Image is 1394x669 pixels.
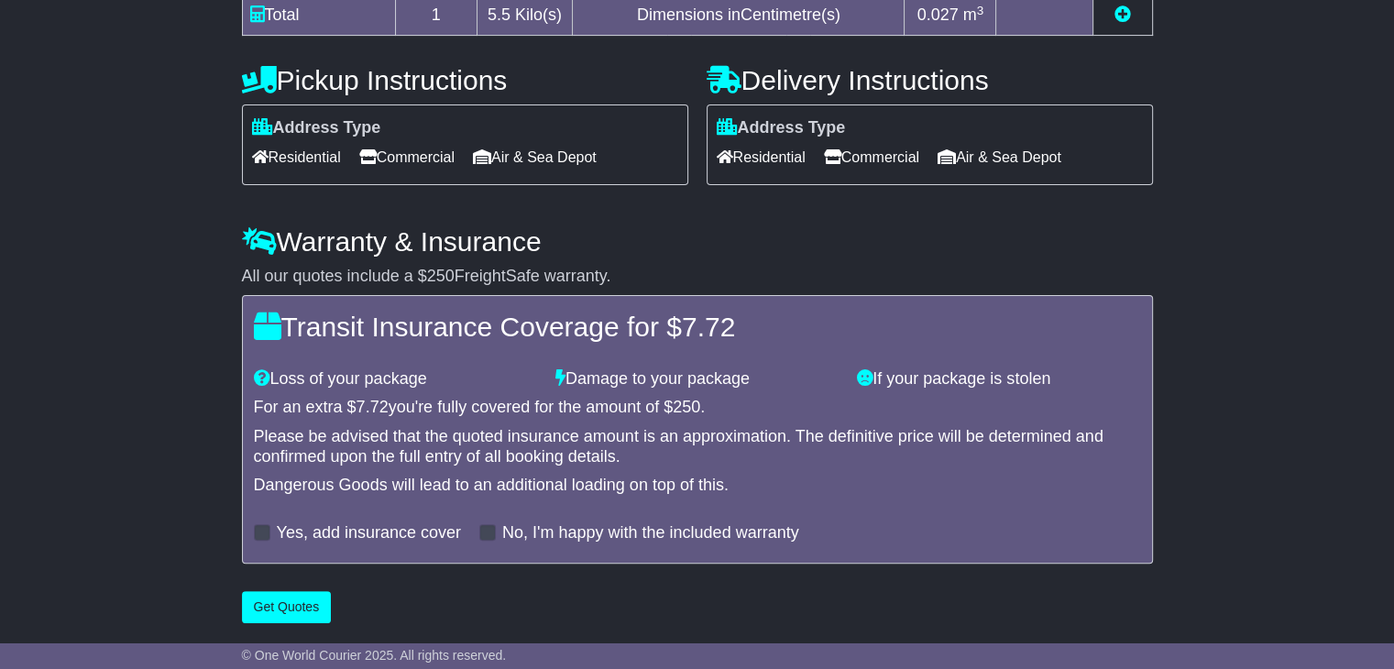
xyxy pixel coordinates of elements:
span: m [963,5,984,24]
span: Air & Sea Depot [473,143,597,171]
h4: Warranty & Insurance [242,226,1153,257]
button: Get Quotes [242,591,332,623]
span: 7.72 [682,312,735,342]
span: 250 [427,267,455,285]
label: No, I'm happy with the included warranty [502,523,799,543]
span: Commercial [359,143,455,171]
span: Air & Sea Depot [938,143,1061,171]
sup: 3 [977,4,984,17]
h4: Delivery Instructions [707,65,1153,95]
span: Commercial [824,143,919,171]
div: For an extra $ you're fully covered for the amount of $ . [254,398,1141,418]
div: Please be advised that the quoted insurance amount is an approximation. The definitive price will... [254,427,1141,466]
span: Residential [252,143,341,171]
div: Damage to your package [546,369,848,389]
h4: Transit Insurance Coverage for $ [254,312,1141,342]
label: Address Type [252,118,381,138]
div: If your package is stolen [848,369,1149,389]
span: 250 [673,398,700,416]
span: 0.027 [917,5,959,24]
h4: Pickup Instructions [242,65,688,95]
div: Loss of your package [245,369,546,389]
span: Residential [717,143,806,171]
span: 7.72 [357,398,389,416]
span: © One World Courier 2025. All rights reserved. [242,648,507,663]
label: Yes, add insurance cover [277,523,461,543]
div: All our quotes include a $ FreightSafe warranty. [242,267,1153,287]
div: Dangerous Goods will lead to an additional loading on top of this. [254,476,1141,496]
label: Address Type [717,118,846,138]
a: Add new item [1114,5,1131,24]
span: 5.5 [488,5,510,24]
